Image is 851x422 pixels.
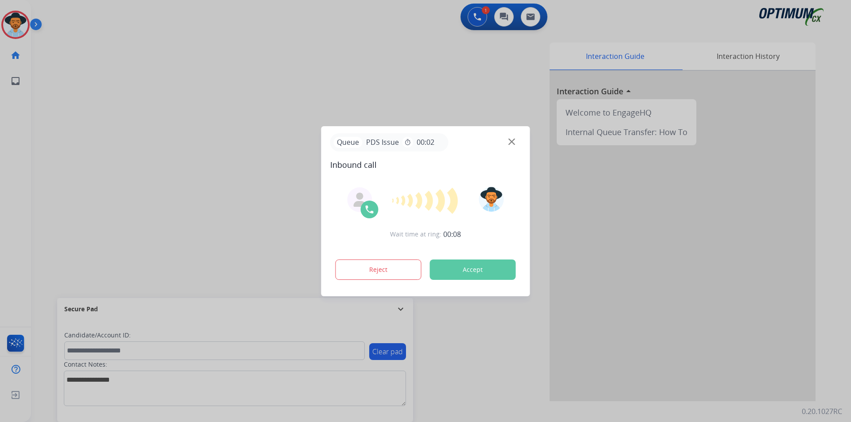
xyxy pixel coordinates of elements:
[430,259,516,280] button: Accept
[390,230,441,239] span: Wait time at ring:
[363,137,402,147] span: PDS Issue
[334,137,363,148] p: Queue
[330,159,521,171] span: Inbound call
[508,138,515,145] img: close-button
[336,259,422,280] button: Reject
[802,406,842,417] p: 0.20.1027RC
[479,187,504,212] img: avatar
[404,139,411,146] mat-icon: timer
[443,229,461,240] span: 00:08
[364,204,375,215] img: call-icon
[353,193,367,207] img: agent-avatar
[417,137,434,147] span: 00:02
